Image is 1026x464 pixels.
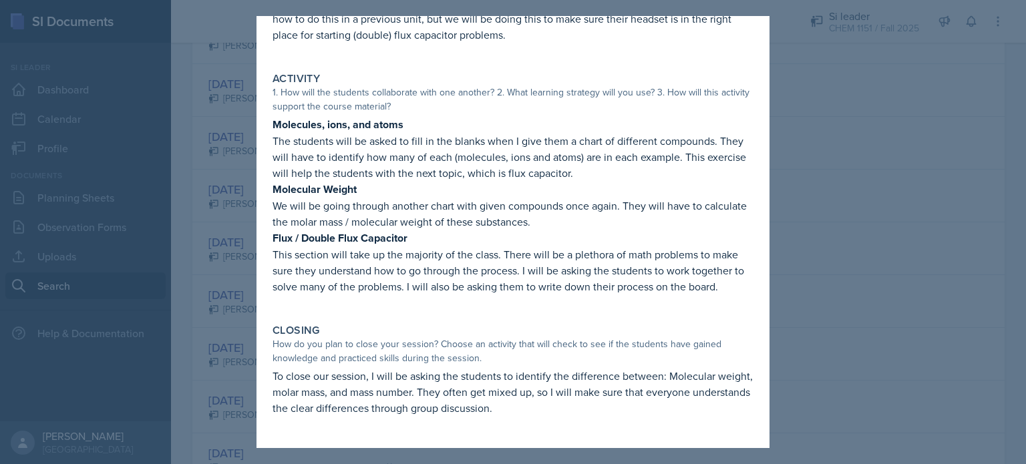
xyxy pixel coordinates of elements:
p: The students will be asked to fill in the blanks when I give them a chart of different compounds.... [273,133,753,181]
p: This section will take up the majority of the class. There will be a plethora of math problems to... [273,246,753,294]
p: To close our session, I will be asking the students to identify the difference between: Molecular... [273,368,753,416]
label: Activity [273,72,320,85]
label: Closing [273,324,320,337]
strong: Molecular Weight [273,182,357,197]
p: We will be going through another chart with given compounds once again. They will have to calcula... [273,198,753,230]
div: 1. How will the students collaborate with one another? 2. What learning strategy will you use? 3.... [273,85,753,113]
div: How do you plan to close your session? Choose an activity that will check to see if the students ... [273,337,753,365]
strong: Flux / Double Flux Capacitor [273,230,407,246]
strong: Molecules, ions, and atoms [273,117,403,132]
